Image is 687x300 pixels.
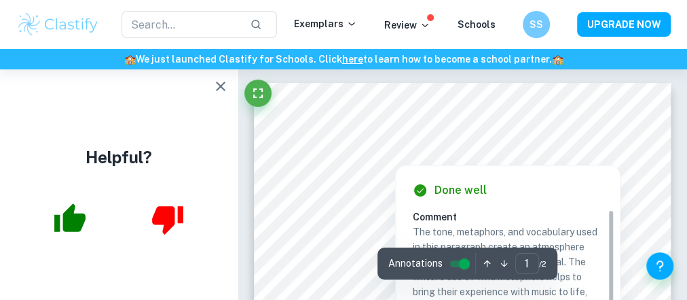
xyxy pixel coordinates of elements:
button: Help and Feedback [646,252,673,280]
h6: Comment [412,210,604,224]
span: / 2 [539,258,546,270]
input: Search... [122,11,239,38]
h6: Done well [434,182,486,199]
button: Fullscreen [244,80,272,107]
p: Exemplars [294,16,357,31]
p: Review [384,18,430,33]
h6: SS [529,17,544,32]
a: here [342,54,363,65]
img: Clastify logo [16,11,100,38]
button: SS [523,11,550,38]
a: Schools [458,19,496,30]
h6: We just launched Clastify for Schools. Click to learn how to become a school partner. [3,52,684,67]
span: 🏫 [124,54,136,65]
h4: Helpful? [86,145,152,169]
button: UPGRADE NOW [577,12,671,37]
span: Annotations [388,256,443,271]
span: 🏫 [552,54,563,65]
